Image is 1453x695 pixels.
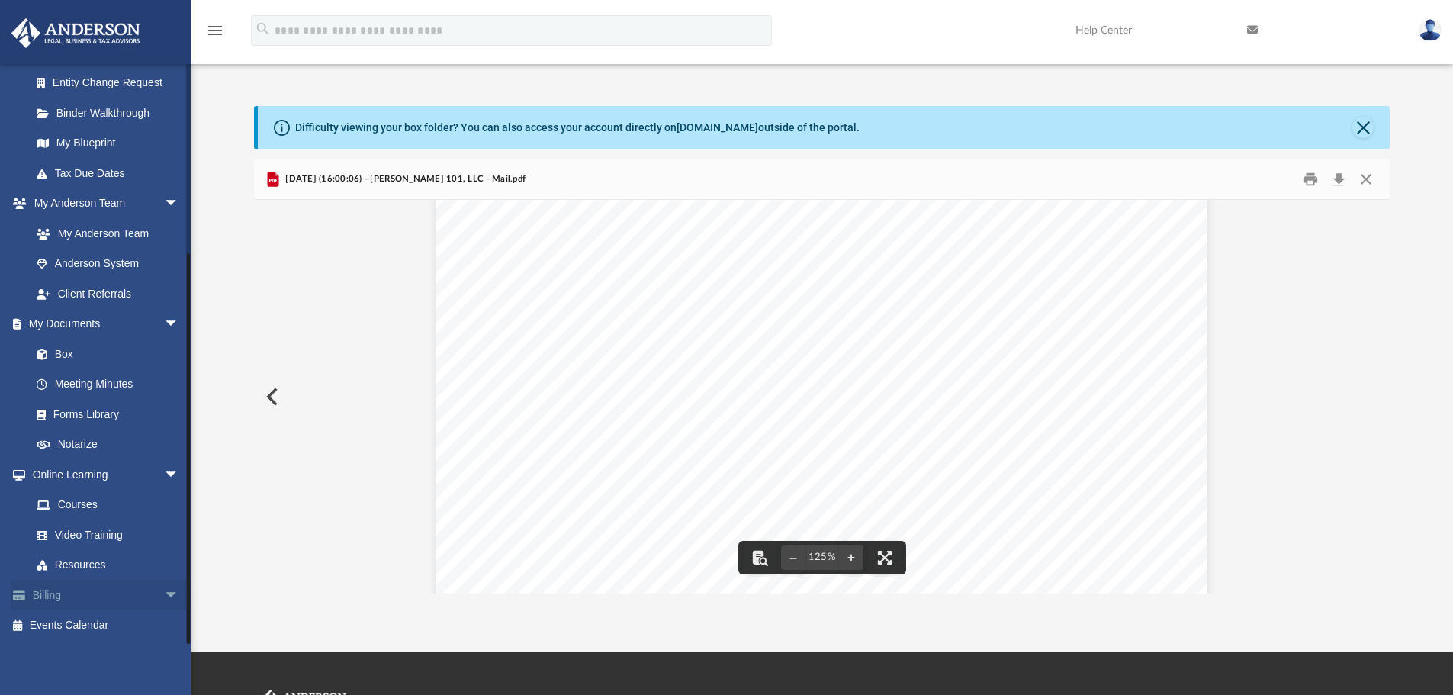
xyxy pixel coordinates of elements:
div: Difficulty viewing your box folder? You can also access your account directly on outside of the p... [295,120,860,136]
i: menu [206,21,224,40]
span: arrow_drop_down [164,309,194,340]
button: Download [1325,168,1352,191]
span: arrow_drop_down [164,188,194,220]
a: Meeting Minutes [21,369,194,400]
a: Box [21,339,187,369]
a: Billingarrow_drop_down [11,580,202,610]
a: My Documentsarrow_drop_down [11,309,194,339]
button: Zoom in [839,541,863,574]
img: Anderson Advisors Platinum Portal [7,18,145,48]
a: Courses [21,490,194,520]
a: My Anderson Teamarrow_drop_down [11,188,194,219]
span: arrow_drop_down [164,459,194,491]
a: My Anderson Team [21,218,187,249]
button: Print [1295,168,1326,191]
a: Resources [21,550,194,581]
i: search [255,21,272,37]
div: Current zoom level [805,552,839,562]
img: User Pic [1419,19,1442,41]
span: [DATE] (16:00:06) - [PERSON_NAME] 101, LLC - Mail.pdf [282,172,526,186]
button: Previous File [254,375,288,418]
a: menu [206,29,224,40]
a: Binder Walkthrough [21,98,202,128]
button: Enter fullscreen [868,541,902,574]
button: Zoom out [781,541,805,574]
a: Forms Library [21,399,187,430]
a: Events Calendar [11,610,202,641]
div: Document Viewer [254,200,1390,594]
div: File preview [254,200,1390,594]
a: Anderson System [21,249,194,279]
button: Toggle findbar [743,541,776,574]
a: Client Referrals [21,278,194,309]
button: Close [1352,117,1374,138]
a: Video Training [21,520,187,550]
span: arrow_drop_down [164,580,194,611]
a: Entity Change Request [21,68,202,98]
a: Notarize [21,430,194,460]
button: Close [1352,168,1380,191]
a: [DOMAIN_NAME] [677,121,758,134]
div: Preview [254,159,1390,594]
a: Online Learningarrow_drop_down [11,459,194,490]
a: Tax Due Dates [21,158,202,188]
a: My Blueprint [21,128,194,159]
